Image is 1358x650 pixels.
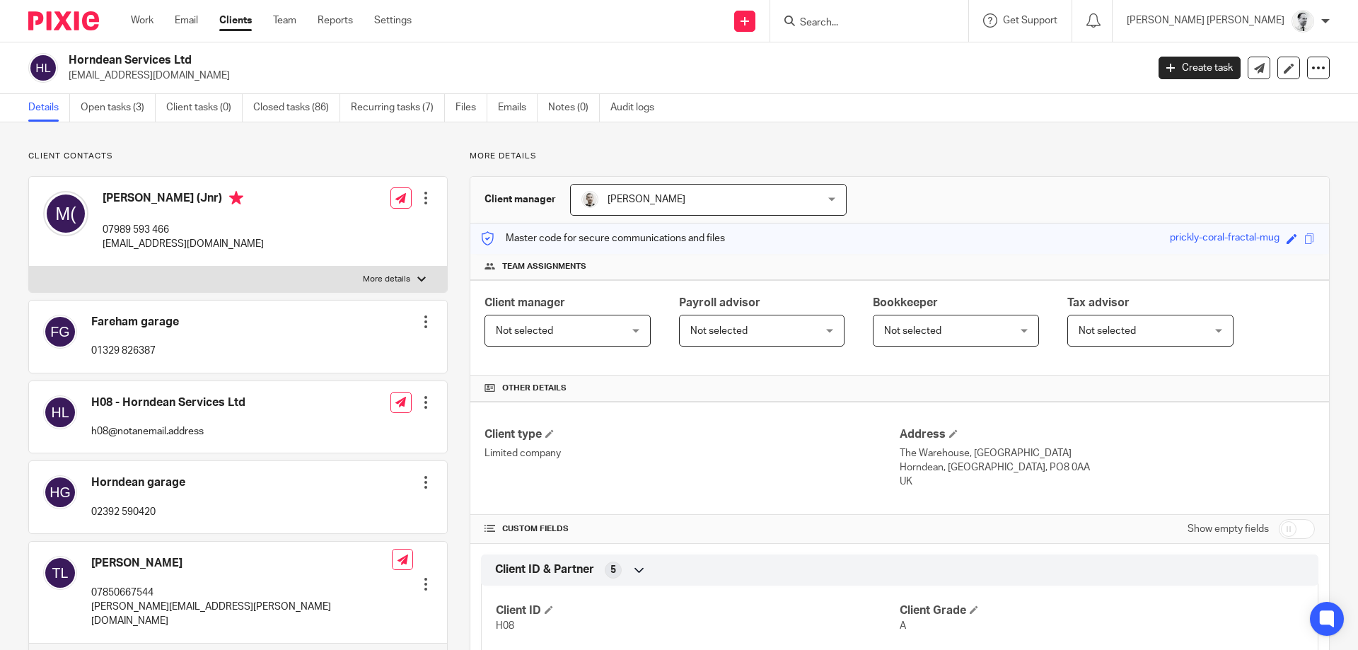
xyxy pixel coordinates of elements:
[43,395,77,429] img: svg%3E
[484,297,565,308] span: Client manager
[28,151,448,162] p: Client contacts
[103,223,264,237] p: 07989 593 466
[496,326,553,336] span: Not selected
[502,383,567,394] span: Other details
[43,315,77,349] img: svg%3E
[679,297,760,308] span: Payroll advisor
[28,53,58,83] img: svg%3E
[495,562,594,577] span: Client ID & Partner
[131,13,153,28] a: Work
[103,237,264,251] p: [EMAIL_ADDRESS][DOMAIN_NAME]
[900,621,906,631] span: A
[69,69,1137,83] p: [EMAIL_ADDRESS][DOMAIN_NAME]
[1127,13,1284,28] p: [PERSON_NAME] [PERSON_NAME]
[1067,297,1130,308] span: Tax advisor
[374,13,412,28] a: Settings
[81,94,156,122] a: Open tasks (3)
[484,192,556,207] h3: Client manager
[1292,10,1314,33] img: Mass_2025.jpg
[470,151,1330,162] p: More details
[900,603,1304,618] h4: Client Grade
[608,195,685,204] span: [PERSON_NAME]
[43,191,88,236] img: svg%3E
[690,326,748,336] span: Not selected
[166,94,243,122] a: Client tasks (0)
[799,17,926,30] input: Search
[548,94,600,122] a: Notes (0)
[363,274,410,285] p: More details
[610,94,665,122] a: Audit logs
[91,344,179,358] p: 01329 826387
[219,13,252,28] a: Clients
[900,475,1315,489] p: UK
[502,261,586,272] span: Team assignments
[91,600,392,629] p: [PERSON_NAME][EMAIL_ADDRESS][PERSON_NAME][DOMAIN_NAME]
[175,13,198,28] a: Email
[318,13,353,28] a: Reports
[28,94,70,122] a: Details
[69,53,924,68] h2: Horndean Services Ltd
[43,475,77,509] img: svg%3E
[91,586,392,600] p: 07850667544
[581,191,598,208] img: PS.png
[455,94,487,122] a: Files
[484,446,900,460] p: Limited company
[91,556,392,571] h4: [PERSON_NAME]
[91,475,185,490] h4: Horndean garage
[496,621,514,631] span: H08
[43,556,77,590] img: svg%3E
[484,427,900,442] h4: Client type
[103,191,264,209] h4: [PERSON_NAME] (Jnr)
[884,326,941,336] span: Not selected
[91,395,245,410] h4: H08 - Horndean Services Ltd
[610,563,616,577] span: 5
[1079,326,1136,336] span: Not selected
[873,297,938,308] span: Bookkeeper
[91,505,185,519] p: 02392 590420
[351,94,445,122] a: Recurring tasks (7)
[481,231,725,245] p: Master code for secure communications and files
[1188,522,1269,536] label: Show empty fields
[273,13,296,28] a: Team
[253,94,340,122] a: Closed tasks (86)
[91,424,245,439] p: h08@notanemail.address
[496,603,900,618] h4: Client ID
[900,427,1315,442] h4: Address
[28,11,99,30] img: Pixie
[484,523,900,535] h4: CUSTOM FIELDS
[498,94,538,122] a: Emails
[1159,57,1241,79] a: Create task
[900,460,1315,475] p: Horndean, [GEOGRAPHIC_DATA], PO8 0AA
[1003,16,1057,25] span: Get Support
[91,315,179,330] h4: Fareham garage
[1170,231,1279,247] div: prickly-coral-fractal-mug
[900,446,1315,460] p: The Warehouse, [GEOGRAPHIC_DATA]
[229,191,243,205] i: Primary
